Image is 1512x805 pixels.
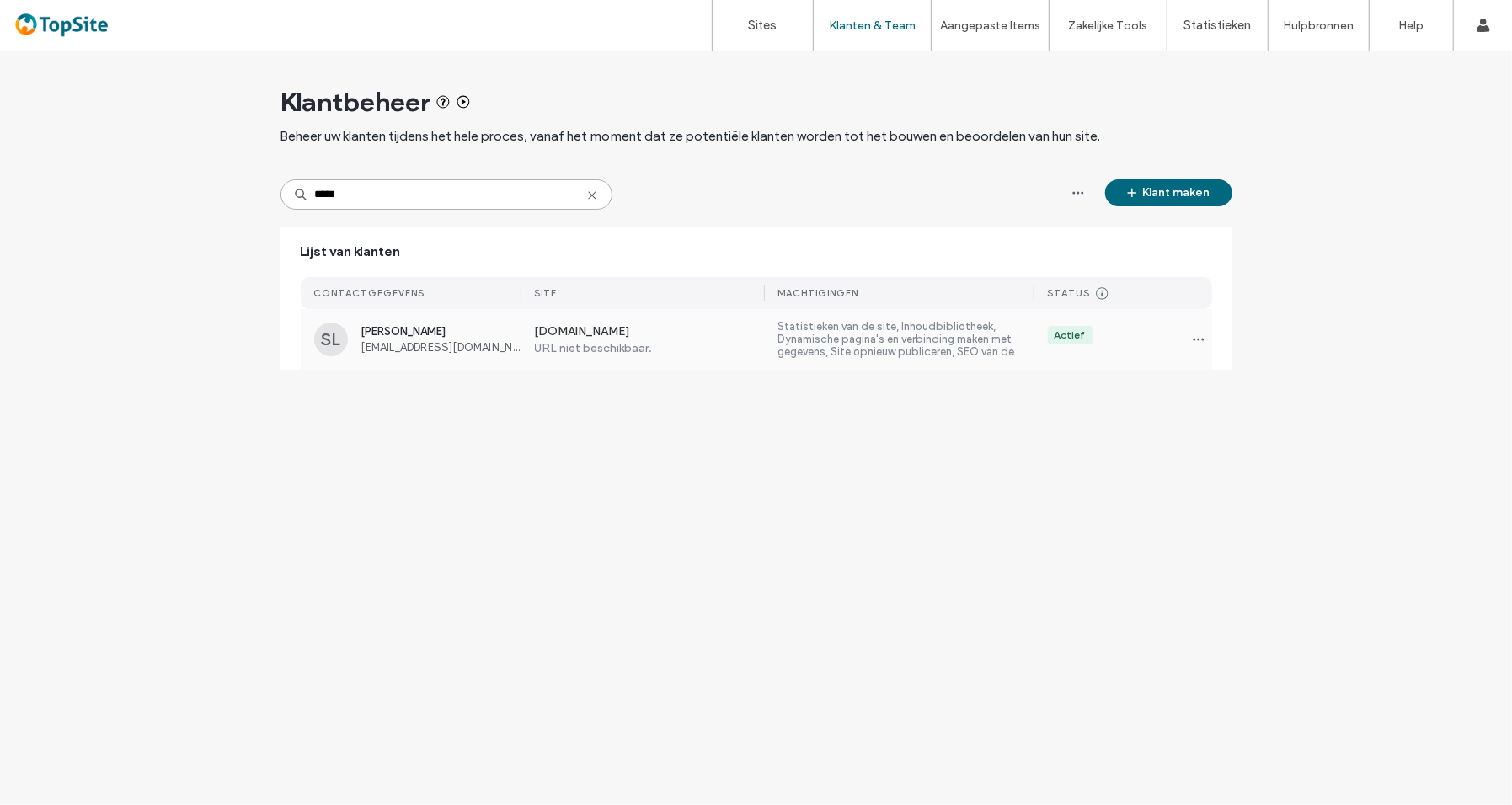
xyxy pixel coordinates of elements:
[940,19,1040,33] label: Aangepaste Items
[280,127,1101,146] span: Beheer uw klanten tijdens het hele proces, vanaf het moment dat ze potentiële klanten worden tot ...
[1055,328,1086,343] div: Actief
[314,287,425,299] div: CONTACTGEGEVENS
[1284,19,1354,33] label: Hulpbronnen
[301,309,1212,370] a: SL[PERSON_NAME][EMAIL_ADDRESS][DOMAIN_NAME][DOMAIN_NAME]URL niet beschikbaar.Statistieken van de ...
[38,12,72,27] span: Help
[778,287,859,299] div: Machtigingen
[829,19,916,33] label: Klanten & Team
[1105,179,1232,206] button: Klant maken
[314,323,348,356] div: SL
[361,325,521,338] span: [PERSON_NAME]
[778,320,1034,359] label: Statistieken van de site, Inhoudbibliotheek, Dynamische pagina's en verbinding maken met gegevens...
[535,287,558,299] div: Site
[535,324,766,341] label: [DOMAIN_NAME]
[1048,287,1091,299] div: Status
[280,85,430,119] span: Klantbeheer
[301,243,401,261] span: Lijst van klanten
[535,341,766,355] label: URL niet beschikbaar.
[749,18,777,33] label: Sites
[1184,18,1252,33] label: Statistieken
[1069,19,1148,33] label: Zakelijke Tools
[1399,19,1424,33] label: Help
[361,341,521,354] span: [EMAIL_ADDRESS][DOMAIN_NAME]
